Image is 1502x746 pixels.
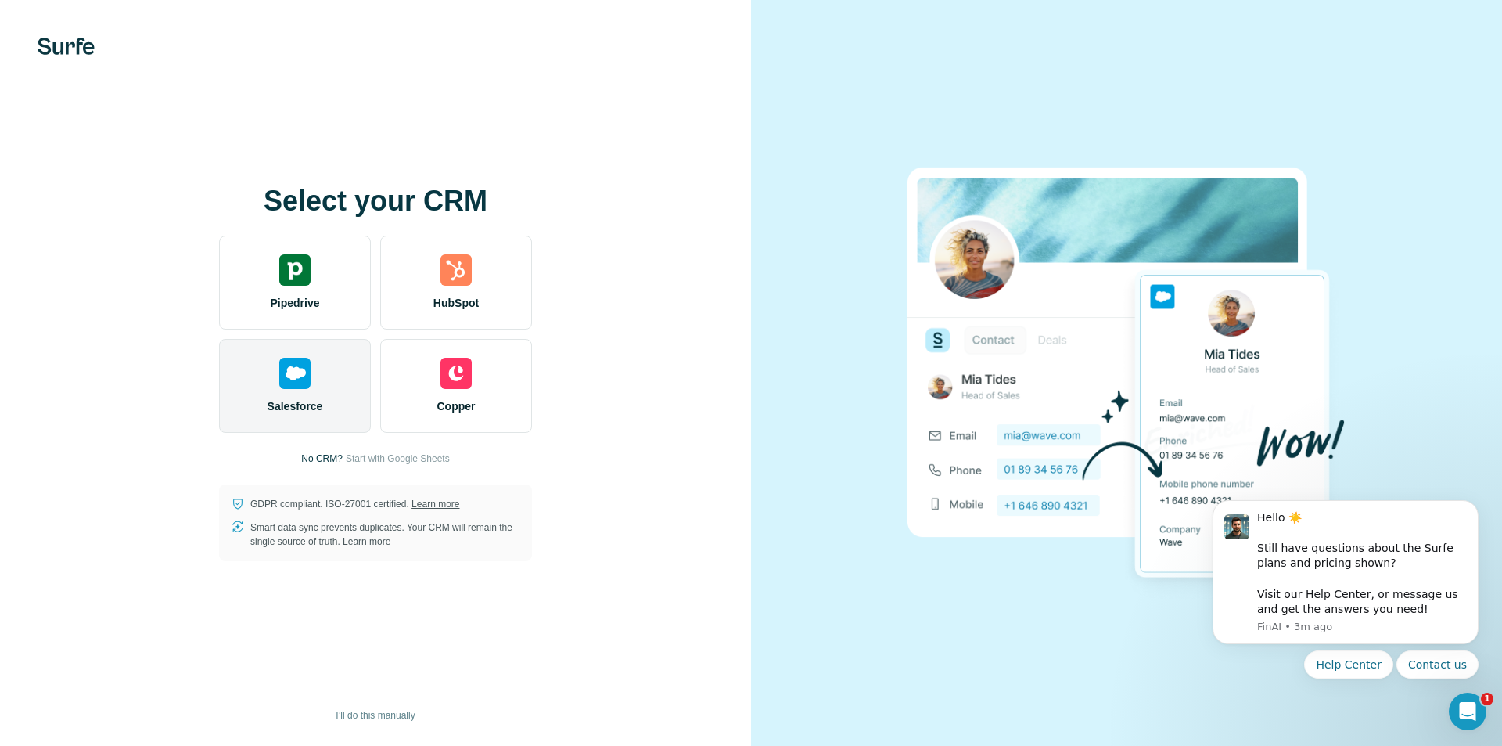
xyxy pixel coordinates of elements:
img: copper's logo [440,358,472,389]
a: Learn more [411,499,459,510]
span: I’ll do this manually [336,708,415,723]
img: hubspot's logo [440,254,472,286]
h1: Select your CRM [219,186,532,217]
iframe: Intercom notifications message [1189,449,1502,704]
span: Salesforce [268,398,323,414]
p: Smart data sync prevents duplicates. Your CRM will remain the single source of truth. [250,521,519,549]
iframe: Intercom live chat [1449,693,1486,730]
button: Start with Google Sheets [346,452,450,466]
p: No CRM? [301,452,343,466]
span: 1 [1481,693,1493,705]
button: I’ll do this manually [325,704,426,727]
span: Copper [437,398,476,414]
img: Surfe's logo [38,38,95,55]
img: pipedrive's logo [279,254,311,286]
img: salesforce's logo [279,358,311,389]
a: Learn more [343,536,390,547]
p: GDPR compliant. ISO-27001 certified. [250,497,459,511]
span: Pipedrive [270,295,319,311]
span: HubSpot [433,295,479,311]
img: SALESFORCE image [907,141,1346,606]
